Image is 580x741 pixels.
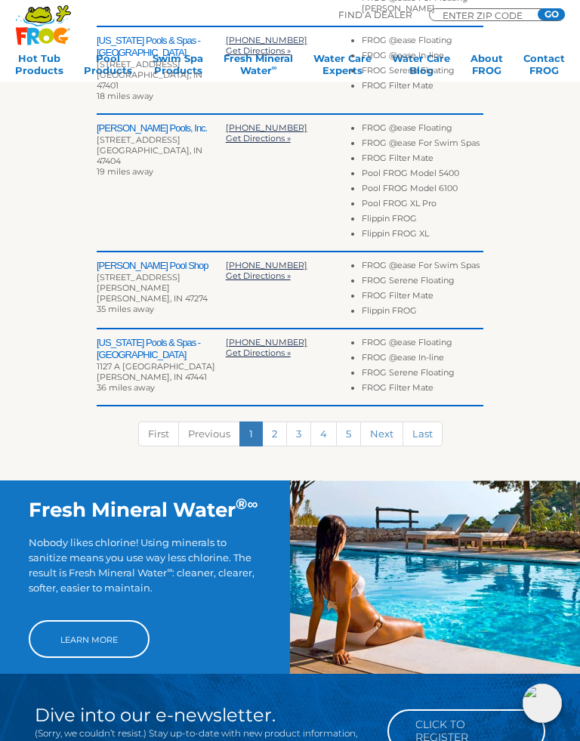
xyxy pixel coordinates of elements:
[247,495,258,513] sup: ∞
[226,270,291,281] a: Get Directions »
[226,133,291,144] a: Get Directions »
[97,361,226,372] div: 1127 A [GEOGRAPHIC_DATA]
[286,421,311,446] a: 3
[97,260,226,272] h2: [PERSON_NAME] Pool Shop
[97,304,154,314] span: 35 miles away
[441,11,532,19] input: Zip Code Form
[97,35,226,59] h2: [US_STATE] Pools & Spas - [GEOGRAPHIC_DATA]
[178,421,240,446] a: Previous
[362,352,483,367] li: FROG @ease In-line
[362,213,483,228] li: Flippin FROG
[362,35,483,50] li: FROG @ease Floating
[97,337,226,361] h2: [US_STATE] Pools & Spas - [GEOGRAPHIC_DATA]
[97,91,153,101] span: 18 miles away
[362,337,483,352] li: FROG @ease Floating
[362,122,483,137] li: FROG @ease Floating
[470,52,503,82] a: AboutFROG
[523,684,562,723] img: openIcon
[97,122,226,134] h2: [PERSON_NAME] Pools, Inc.
[362,228,483,243] li: Flippin FROG XL
[362,80,483,95] li: FROG Filter Mate
[360,421,403,446] a: Next
[97,69,226,91] div: [GEOGRAPHIC_DATA], IN 47401
[29,620,150,658] a: Learn More
[362,50,483,65] li: FROG @ease In-line
[97,272,226,293] div: [STREET_ADDRESS][PERSON_NAME]
[239,421,263,446] a: 1
[362,275,483,290] li: FROG Serene Floating
[15,52,63,82] a: Hot TubProducts
[97,145,226,166] div: [GEOGRAPHIC_DATA], IN 47404
[35,705,372,725] h2: Dive into our e-newsletter.
[262,421,287,446] a: 2
[84,52,132,82] a: PoolProducts
[97,134,226,145] div: [STREET_ADDRESS]
[362,153,483,168] li: FROG Filter Mate
[362,168,483,183] li: Pool FROG Model 5400
[362,65,483,80] li: FROG Serene Floating
[290,480,580,674] img: img-truth-about-salt-fpo
[236,495,247,513] sup: ®
[226,347,291,358] a: Get Directions »
[362,382,483,397] li: FROG Filter Mate
[362,305,483,320] li: Flippin FROG
[97,372,226,382] div: [PERSON_NAME], IN 47441
[167,566,172,574] sup: ∞
[362,183,483,198] li: Pool FROG Model 6100
[226,122,307,133] a: [PHONE_NUMBER]
[97,59,226,69] div: [STREET_ADDRESS]
[362,198,483,213] li: Pool FROG XL Pro
[538,8,565,20] input: GO
[362,367,483,382] li: FROG Serene Floating
[362,137,483,153] li: FROG @ease For Swim Spas
[403,421,443,446] a: Last
[29,498,261,522] h2: Fresh Mineral Water
[226,35,307,45] a: [PHONE_NUMBER]
[362,260,483,275] li: FROG @ease For Swim Spas
[336,421,361,446] a: 5
[138,421,179,446] a: First
[226,45,291,56] a: Get Directions »
[226,260,307,270] a: [PHONE_NUMBER]
[97,293,226,304] div: [PERSON_NAME], IN 47274
[29,535,261,605] p: Nobody likes chlorine! Using minerals to sanitize means you use way less chlorine. The result is ...
[523,52,565,82] a: ContactFROG
[97,166,153,177] span: 19 miles away
[310,421,337,446] a: 4
[226,337,307,347] a: [PHONE_NUMBER]
[97,382,155,393] span: 36 miles away
[362,290,483,305] li: FROG Filter Mate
